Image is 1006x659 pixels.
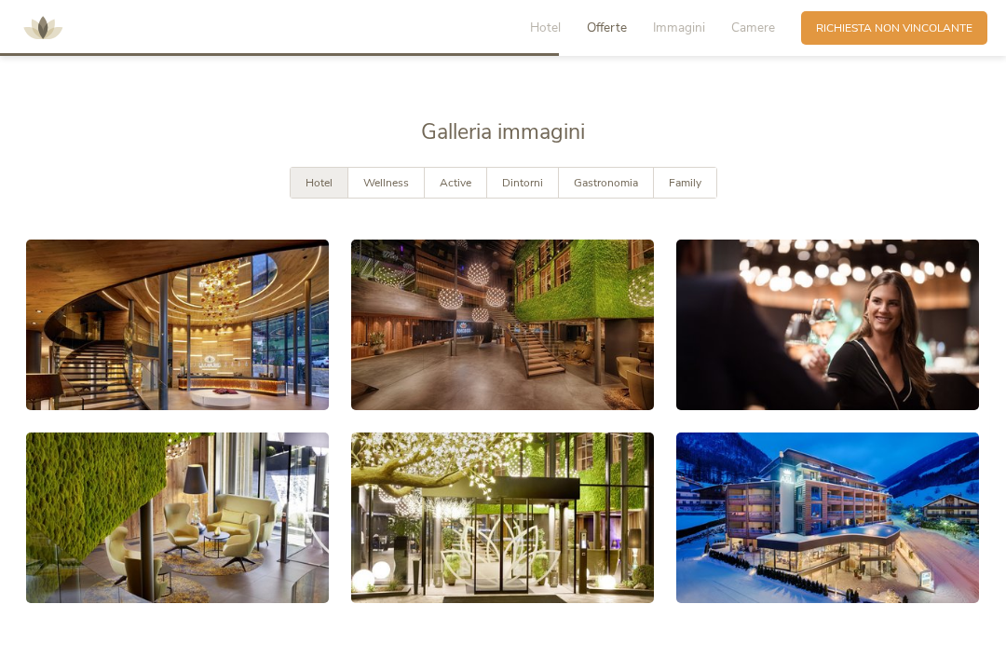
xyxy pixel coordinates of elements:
span: Wellness [363,175,409,190]
span: Richiesta non vincolante [816,21,972,36]
span: Dintorni [502,175,543,190]
a: AMONTI & LUNARIS Wellnessresort [15,22,71,33]
span: Hotel [306,175,333,190]
span: Hotel [530,19,561,36]
span: Family [669,175,701,190]
span: Camere [731,19,775,36]
span: Galleria immagini [421,117,585,146]
span: Immagini [653,19,705,36]
span: Active [440,175,471,190]
span: Offerte [587,19,627,36]
span: Gastronomia [574,175,638,190]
